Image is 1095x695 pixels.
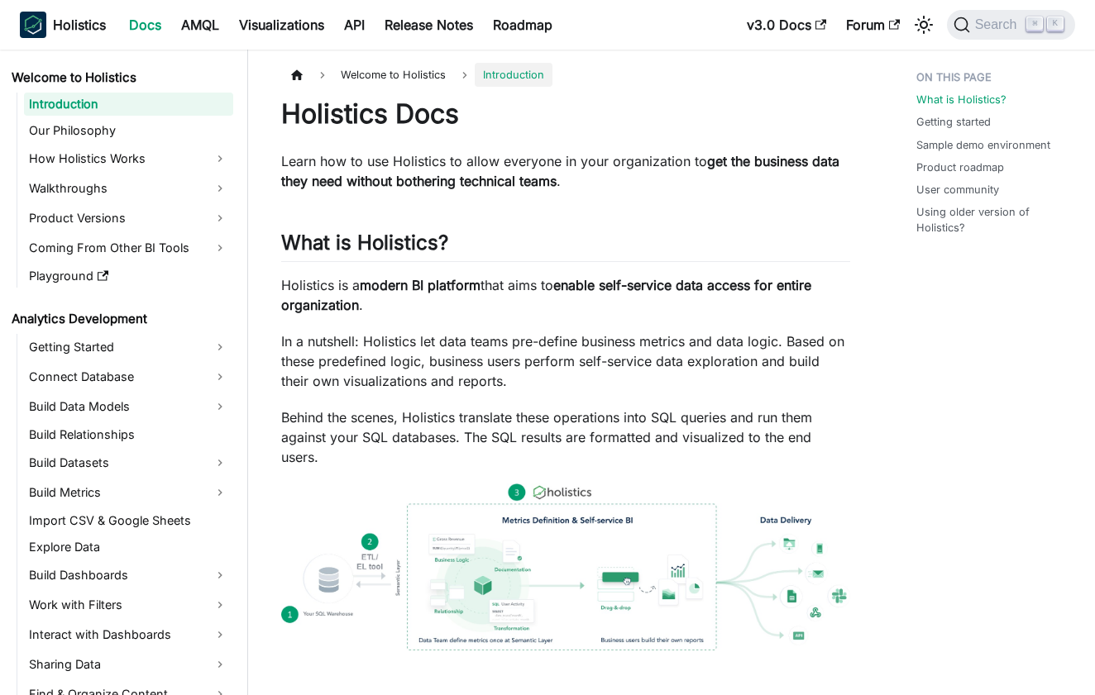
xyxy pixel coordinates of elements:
h2: What is Holistics? [281,231,850,262]
a: Docs [119,12,171,38]
a: API [334,12,375,38]
a: Work with Filters [24,592,233,618]
kbd: K [1047,17,1064,31]
a: Roadmap [483,12,562,38]
a: Connect Database [24,364,233,390]
p: In a nutshell: Holistics let data teams pre-define business metrics and data logic. Based on thes... [281,331,850,391]
a: What is Holistics? [916,92,1007,107]
a: Getting started [916,114,991,130]
a: Build Metrics [24,479,233,506]
p: Learn how to use Holistics to allow everyone in your organization to . [281,151,850,191]
a: Explore Data [24,536,233,559]
b: Holistics [53,15,106,35]
a: Product roadmap [916,159,1004,175]
button: Switch between dark and light mode (currently light mode) [911,12,937,38]
a: Build Data Models [24,393,233,420]
a: User community [916,182,999,198]
img: Holistics [20,12,46,38]
span: Search [970,17,1027,32]
a: Interact with Dashboards [24,621,233,648]
a: v3.0 Docs [737,12,836,38]
a: Product Versions [24,205,233,231]
a: AMQL [171,12,229,38]
kbd: ⌘ [1026,17,1043,31]
button: Search (Command+K) [947,10,1075,40]
a: Home page [281,63,313,87]
a: Release Notes [375,12,483,38]
span: Introduction [475,63,552,87]
a: Build Datasets [24,450,233,476]
a: Introduction [24,93,233,116]
a: Coming From Other BI Tools [24,235,233,261]
a: Build Dashboards [24,562,233,588]
span: Welcome to Holistics [332,63,454,87]
p: Behind the scenes, Holistics translate these operations into SQL queries and run them against you... [281,407,850,467]
a: Forum [836,12,910,38]
a: Import CSV & Google Sheets [24,509,233,532]
h1: Holistics Docs [281,98,850,131]
a: Visualizations [229,12,334,38]
a: How Holistics Works [24,145,233,172]
a: Getting Started [24,334,233,360]
a: Using older version of Holistics? [916,204,1069,236]
a: Our Philosophy [24,119,233,142]
a: Welcome to Holistics [7,66,233,89]
a: HolisticsHolistics [20,12,106,38]
a: Sample demo environment [916,137,1050,153]
a: Walkthroughs [24,175,233,202]
img: How Holistics fits in your Data Stack [281,483,850,650]
a: Playground [24,264,233,288]
p: Holistics is a that aims to . [281,275,850,315]
strong: modern BI platform [360,277,481,293]
a: Sharing Data [24,651,233,678]
a: Analytics Development [7,307,233,331]
a: Build Relationships [24,423,233,446]
nav: Breadcrumbs [281,63,850,87]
